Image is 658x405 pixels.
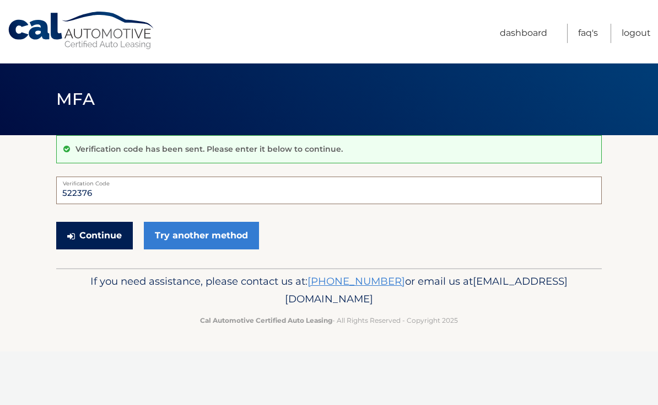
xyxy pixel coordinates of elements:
[63,273,595,308] p: If you need assistance, please contact us at: or email us at
[578,24,598,43] a: FAQ's
[500,24,547,43] a: Dashboard
[56,177,602,185] label: Verification Code
[56,89,95,109] span: MFA
[144,222,259,249] a: Try another method
[56,222,133,249] button: Continue
[7,11,156,50] a: Cal Automotive
[308,275,405,287] a: [PHONE_NUMBER]
[56,177,602,204] input: Verification Code
[63,315,595,326] p: - All Rights Reserved - Copyright 2025
[200,316,332,324] strong: Cal Automotive Certified Auto Leasing
[285,275,568,305] span: [EMAIL_ADDRESS][DOMAIN_NAME]
[75,144,343,154] p: Verification code has been sent. Please enter it below to continue.
[622,24,651,43] a: Logout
